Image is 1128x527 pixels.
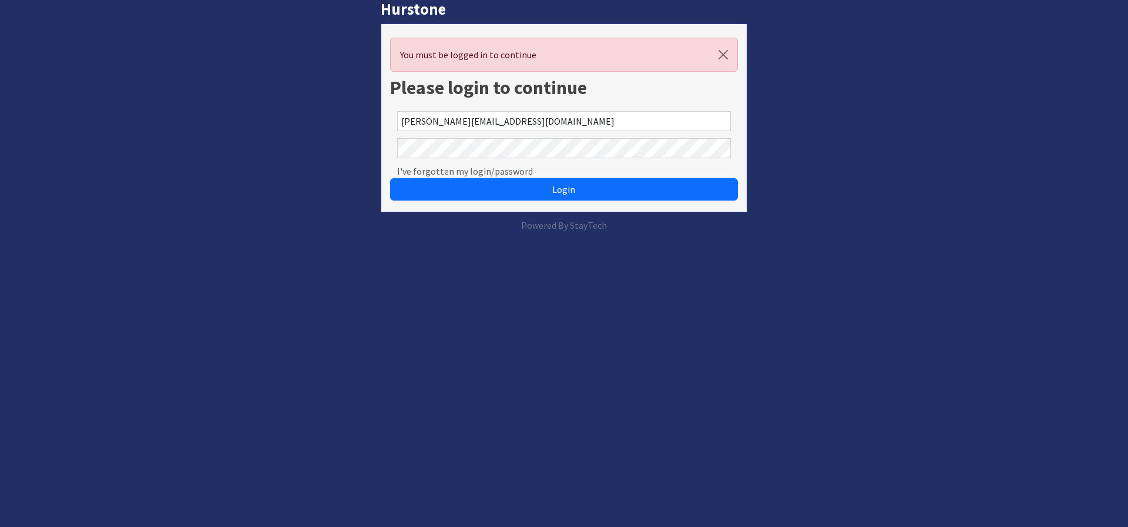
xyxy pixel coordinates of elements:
p: Powered By StayTech [381,218,747,232]
div: You must be logged in to continue [390,38,738,72]
input: Email [397,111,731,131]
a: I've forgotten my login/password [397,164,533,178]
button: Login [390,178,738,201]
h1: Please login to continue [390,76,738,99]
span: Login [552,184,575,195]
